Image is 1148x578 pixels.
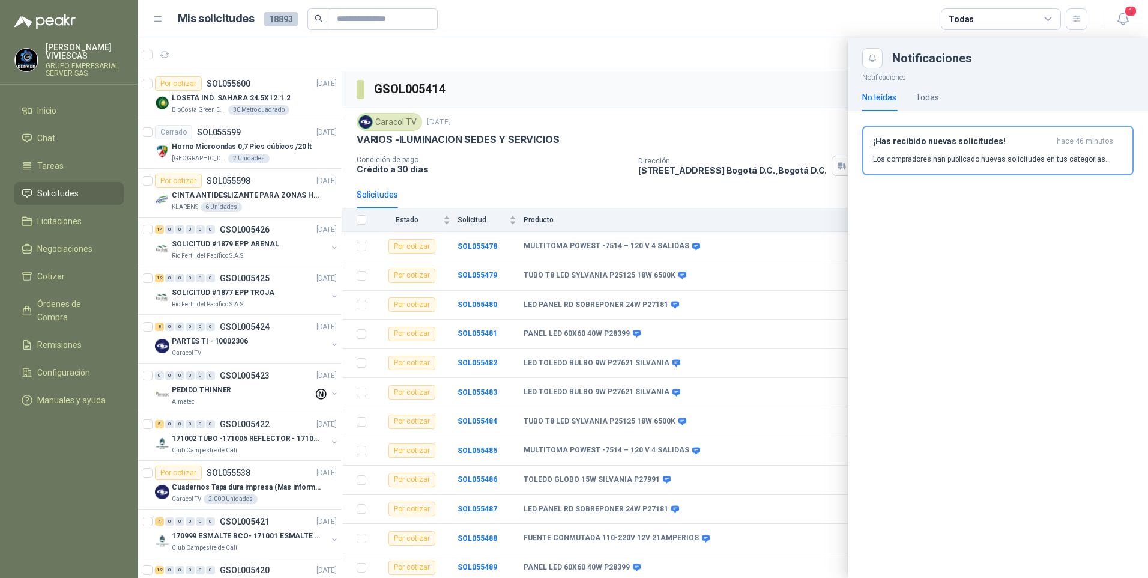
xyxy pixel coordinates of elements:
[862,126,1134,175] button: ¡Has recibido nuevas solicitudes!hace 46 minutos Los compradores han publicado nuevas solicitudes...
[14,265,124,288] a: Cotizar
[14,182,124,205] a: Solicitudes
[37,187,79,200] span: Solicitudes
[37,270,65,283] span: Cotizar
[37,104,56,117] span: Inicio
[848,68,1148,84] p: Notificaciones
[916,91,939,104] div: Todas
[14,127,124,150] a: Chat
[862,48,883,68] button: Close
[14,389,124,412] a: Manuales y ayuda
[14,14,76,29] img: Logo peakr
[15,49,38,71] img: Company Logo
[14,154,124,177] a: Tareas
[14,237,124,260] a: Negociaciones
[862,91,896,104] div: No leídas
[46,43,124,60] p: [PERSON_NAME] VIVIESCAS
[14,99,124,122] a: Inicio
[46,62,124,77] p: GRUPO EMPRESARIAL SERVER SAS
[873,136,1052,147] h3: ¡Has recibido nuevas solicitudes!
[37,132,55,145] span: Chat
[1124,5,1137,17] span: 1
[37,338,82,351] span: Remisiones
[37,214,82,228] span: Licitaciones
[264,12,298,26] span: 18893
[873,154,1107,165] p: Los compradores han publicado nuevas solicitudes en tus categorías.
[37,159,64,172] span: Tareas
[1112,8,1134,30] button: 1
[37,394,106,407] span: Manuales y ayuda
[37,366,90,379] span: Configuración
[949,13,974,26] div: Todas
[14,361,124,384] a: Configuración
[1057,136,1113,147] span: hace 46 minutos
[37,242,92,255] span: Negociaciones
[37,297,112,324] span: Órdenes de Compra
[14,210,124,233] a: Licitaciones
[315,14,323,23] span: search
[892,52,1134,64] div: Notificaciones
[14,333,124,356] a: Remisiones
[178,10,255,28] h1: Mis solicitudes
[14,293,124,329] a: Órdenes de Compra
